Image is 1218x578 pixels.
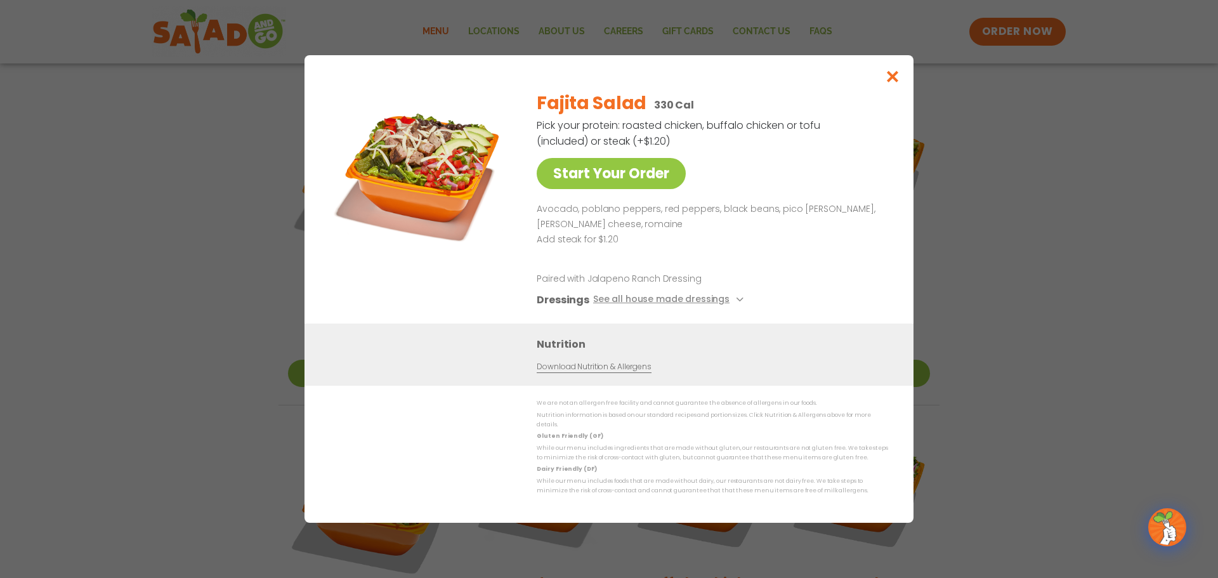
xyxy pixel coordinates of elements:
img: Featured product photo for Fajita Salad [333,81,511,258]
img: wpChatIcon [1149,509,1185,545]
p: While our menu includes foods that are made without dairy, our restaurants are not dairy free. We... [537,476,888,496]
h3: Nutrition [537,336,894,352]
strong: Dairy Friendly (DF) [537,465,596,473]
p: 330 Cal [654,97,694,113]
h3: Dressings [537,292,589,308]
p: Paired with Jalapeno Ranch Dressing [537,272,771,286]
p: While our menu includes ingredients that are made without gluten, our restaurants are not gluten ... [537,443,888,463]
a: Start Your Order [537,158,686,189]
h2: Fajita Salad [537,90,646,117]
button: See all house made dressings [593,292,747,308]
p: Pick your protein: roasted chicken, buffalo chicken or tofu (included) or steak (+$1.20) [537,117,822,149]
p: Nutrition information is based on our standard recipes and portion sizes. Click Nutrition & Aller... [537,411,888,430]
strong: Gluten Friendly (GF) [537,432,603,440]
p: We are not an allergen free facility and cannot guarantee the absence of allergens in our foods. [537,398,888,408]
button: Close modal [872,55,913,98]
p: Add steak for $1.20 [537,232,883,247]
p: Avocado, poblano peppers, red peppers, black beans, pico [PERSON_NAME], [PERSON_NAME] cheese, rom... [537,202,883,232]
a: Download Nutrition & Allergens [537,361,651,373]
